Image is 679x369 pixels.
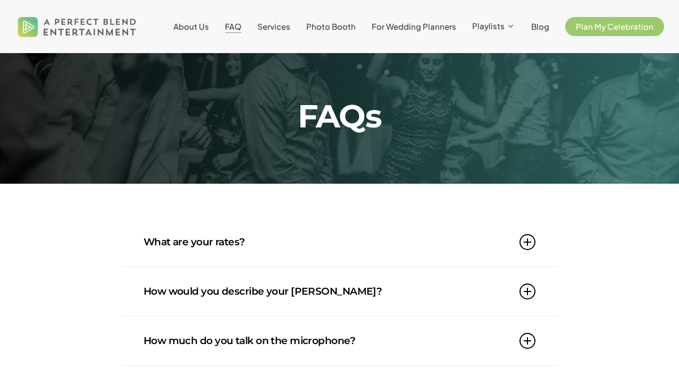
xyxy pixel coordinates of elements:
a: FAQ [225,22,241,31]
a: Services [257,22,290,31]
img: A Perfect Blend Entertainment [15,7,139,46]
a: For Wedding Planners [372,22,456,31]
h2: FAQs [139,100,540,132]
span: Plan My Celebration [576,21,653,31]
span: Services [257,21,290,31]
span: For Wedding Planners [372,21,456,31]
a: Blog [531,22,549,31]
span: About Us [173,21,209,31]
a: How would you describe your [PERSON_NAME]? [144,267,535,316]
a: What are your rates? [144,218,535,267]
span: Playlists [472,21,505,31]
a: Photo Booth [306,22,356,31]
a: About Us [173,22,209,31]
a: How much do you talk on the microphone? [144,316,535,365]
span: Photo Booth [306,21,356,31]
span: FAQ [225,21,241,31]
span: Blog [531,21,549,31]
a: Plan My Celebration [565,22,664,31]
a: Playlists [472,22,515,31]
